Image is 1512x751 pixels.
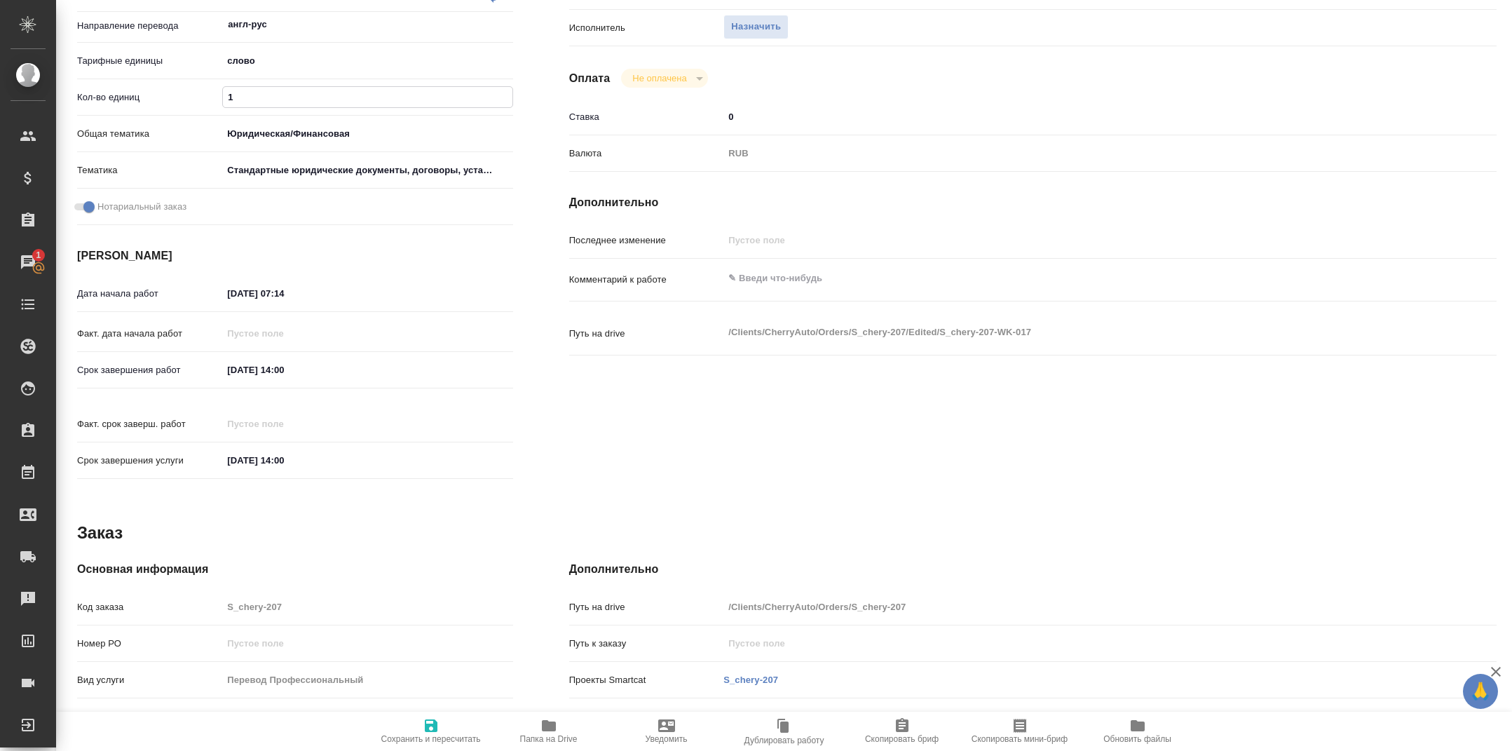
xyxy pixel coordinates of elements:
span: Назначить [731,19,781,35]
h4: Дополнительно [569,194,1497,211]
span: Скопировать бриф [865,734,939,744]
span: Скопировать мини-бриф [972,734,1068,744]
button: Скопировать мини-бриф [961,712,1079,751]
h4: [PERSON_NAME] [77,248,513,264]
p: Общая тематика [77,127,222,141]
p: Тарифные единицы [77,54,222,68]
span: Дублировать работу [744,736,824,745]
input: Пустое поле [222,633,512,654]
button: Обновить файлы [1079,712,1197,751]
div: Юридическая/Финансовая [222,122,512,146]
h4: Основная информация [77,561,513,578]
span: 1 [27,248,49,262]
input: Пустое поле [222,670,512,690]
input: Пустое поле [222,597,512,617]
button: Папка на Drive [490,712,608,751]
span: Обновить файлы [1103,734,1171,744]
span: Нотариальный заказ [97,200,186,214]
p: Последнее изменение [569,234,724,248]
p: Срок завершения услуги [77,454,222,468]
p: Исполнитель [569,21,724,35]
p: Тематика [77,163,222,177]
input: ✎ Введи что-нибудь [222,450,345,471]
p: Валюта [569,147,724,161]
p: Ставка [569,110,724,124]
div: RUB [723,142,1419,165]
p: Срок завершения работ [77,363,222,377]
button: Сохранить и пересчитать [372,712,490,751]
button: Не оплачена [628,72,690,84]
p: Кол-во единиц [77,90,222,104]
input: ✎ Введи что-нибудь [223,87,512,107]
textarea: /Clients/CherryAuto/Orders/S_chery-207/Edited/S_chery-207-WK-017 [723,320,1419,344]
p: Факт. срок заверш. работ [77,417,222,431]
p: Факт. дата начала работ [77,327,222,341]
div: Не оплачена [621,69,707,88]
p: Этапы услуги [77,710,222,724]
p: Путь на drive [569,600,724,614]
input: Пустое поле [222,414,345,434]
span: Сохранить и пересчитать [381,734,481,744]
input: Пустое поле [222,323,345,344]
input: Пустое поле [723,597,1419,617]
p: Дата начала работ [77,287,222,301]
button: Уведомить [608,712,726,751]
p: Проекты Smartcat [569,673,724,687]
h4: Дополнительно [569,561,1497,578]
input: ✎ Введи что-нибудь [222,283,345,304]
button: Скопировать бриф [843,712,961,751]
input: ✎ Введи что-нибудь [723,107,1419,127]
span: Уведомить [646,734,688,744]
input: Пустое поле [723,230,1419,250]
button: Open [505,23,508,26]
p: Вид услуги [77,673,222,687]
span: 🙏 [1469,677,1492,706]
input: Пустое поле [222,706,512,726]
p: Путь к заказу [569,637,724,651]
p: Путь на drive [569,327,724,341]
span: Папка на Drive [520,734,578,744]
h4: Оплата [569,70,611,87]
p: Номер РО [77,637,222,651]
a: 1 [4,245,53,280]
button: Дублировать работу [726,712,843,751]
p: Комментарий к работе [569,273,724,287]
p: Направление перевода [77,19,222,33]
button: 🙏 [1463,674,1498,709]
input: Пустое поле [723,633,1419,654]
a: S_chery-207 [723,675,778,685]
p: Код заказа [77,600,222,614]
input: ✎ Введи что-нибудь [222,360,345,380]
div: Стандартные юридические документы, договоры, уставы [222,158,512,182]
div: слово [222,49,512,73]
h2: Заказ [77,522,123,544]
button: Назначить [723,15,789,39]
